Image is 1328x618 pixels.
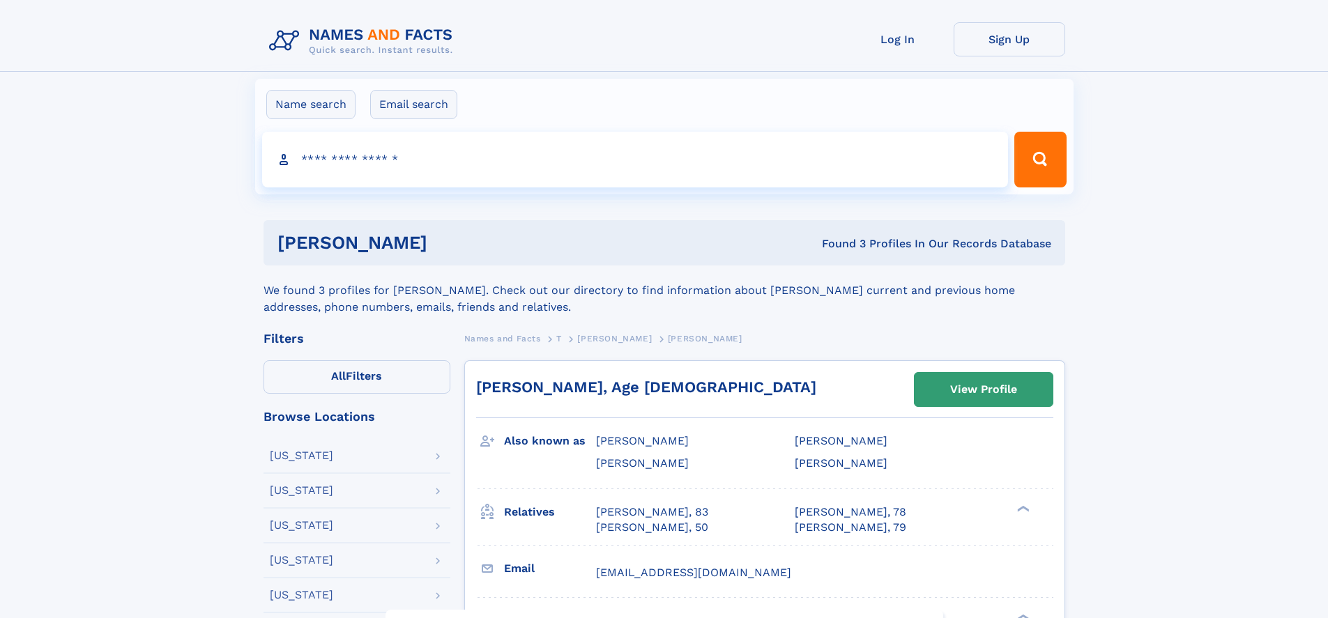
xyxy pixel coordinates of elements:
[262,132,1009,187] input: search input
[370,90,457,119] label: Email search
[270,450,333,461] div: [US_STATE]
[795,520,906,535] a: [PERSON_NAME], 79
[264,360,450,394] label: Filters
[264,22,464,60] img: Logo Names and Facts
[596,456,689,470] span: [PERSON_NAME]
[577,330,652,347] a: [PERSON_NAME]
[270,589,333,601] div: [US_STATE]
[1014,132,1066,187] button: Search Button
[266,90,356,119] label: Name search
[795,504,906,520] a: [PERSON_NAME], 78
[795,434,887,447] span: [PERSON_NAME]
[596,520,708,535] a: [PERSON_NAME], 50
[504,557,596,580] h3: Email
[795,456,887,470] span: [PERSON_NAME]
[277,234,625,252] h1: [PERSON_NAME]
[556,330,562,347] a: T
[842,22,954,56] a: Log In
[625,236,1051,252] div: Found 3 Profiles In Our Records Database
[476,378,816,396] a: [PERSON_NAME], Age [DEMOGRAPHIC_DATA]
[915,373,1053,406] a: View Profile
[270,555,333,566] div: [US_STATE]
[270,520,333,531] div: [US_STATE]
[596,504,708,520] a: [PERSON_NAME], 83
[556,334,562,343] span: T
[950,373,1017,405] div: View Profile
[596,566,791,579] span: [EMAIL_ADDRESS][DOMAIN_NAME]
[596,434,689,447] span: [PERSON_NAME]
[504,429,596,453] h3: Also known as
[668,334,742,343] span: [PERSON_NAME]
[270,485,333,496] div: [US_STATE]
[504,500,596,524] h3: Relatives
[577,334,652,343] span: [PERSON_NAME]
[264,332,450,345] div: Filters
[464,330,541,347] a: Names and Facts
[264,410,450,423] div: Browse Locations
[331,369,346,383] span: All
[954,22,1065,56] a: Sign Up
[264,265,1065,316] div: We found 3 profiles for [PERSON_NAME]. Check out our directory to find information about [PERSON_...
[1014,504,1030,513] div: ❯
